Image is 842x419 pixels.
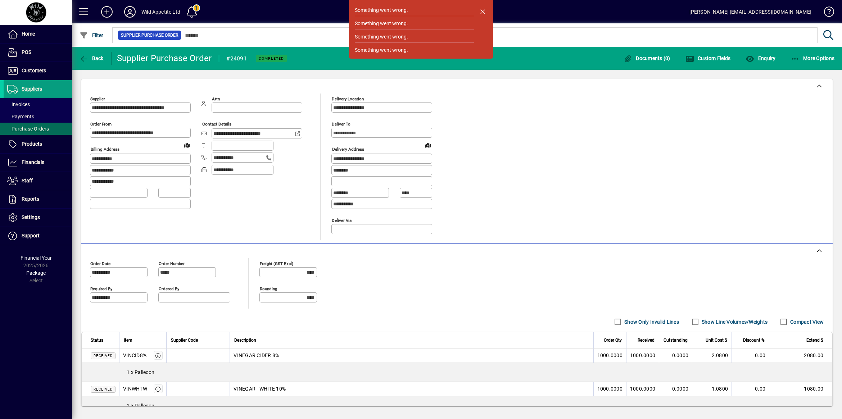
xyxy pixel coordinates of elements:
[141,6,180,18] div: Wild Appetite Ltd
[121,32,178,39] span: Supplier Purchase Order
[80,32,104,38] span: Filter
[659,349,692,363] td: 0.0000
[82,396,832,415] div: 1 x Pallecon
[90,286,112,291] mat-label: Required by
[685,55,731,61] span: Custom Fields
[7,126,49,132] span: Purchase Orders
[4,110,72,123] a: Payments
[700,318,768,325] label: Show Line Volumes/Weights
[7,114,34,119] span: Payments
[26,270,46,276] span: Package
[659,382,692,396] td: 0.0000
[422,139,434,151] a: View on map
[181,139,193,151] a: View on map
[22,68,46,73] span: Customers
[692,382,732,396] td: 1.0800
[604,336,622,344] span: Order Qty
[22,141,42,147] span: Products
[123,385,147,392] div: VINWHTW
[212,96,220,101] mat-label: Attn
[260,261,293,266] mat-label: Freight (GST excl)
[78,29,105,42] button: Filter
[118,5,141,18] button: Profile
[22,233,40,238] span: Support
[355,46,408,54] div: Something went wrong.
[791,55,835,61] span: More Options
[332,122,350,127] mat-label: Deliver To
[4,123,72,135] a: Purchase Orders
[259,56,284,61] span: Completed
[684,52,733,65] button: Custom Fields
[72,52,112,65] app-page-header-button: Back
[4,135,72,153] a: Products
[94,387,113,391] span: Received
[94,354,113,358] span: Received
[4,209,72,227] a: Settings
[90,261,110,266] mat-label: Order date
[664,336,688,344] span: Outstanding
[124,336,132,344] span: Item
[78,52,105,65] button: Back
[769,349,832,363] td: 2080.00
[593,382,626,396] td: 1000.0000
[234,336,256,344] span: Description
[21,255,52,261] span: Financial Year
[626,349,659,363] td: 1000.0000
[4,25,72,43] a: Home
[95,5,118,18] button: Add
[689,6,811,18] div: [PERSON_NAME] [EMAIL_ADDRESS][DOMAIN_NAME]
[789,318,824,325] label: Compact View
[159,286,179,291] mat-label: Ordered by
[4,172,72,190] a: Staff
[4,154,72,172] a: Financials
[7,101,30,107] span: Invoices
[743,336,765,344] span: Discount %
[623,318,679,325] label: Show Only Invalid Lines
[332,96,364,101] mat-label: Delivery Location
[4,44,72,62] a: POS
[593,349,626,363] td: 1000.0000
[260,286,277,291] mat-label: Rounding
[123,352,146,359] div: VINCID8%
[806,336,823,344] span: Extend $
[234,352,279,359] span: VINEGAR CIDER 8%
[819,1,833,25] a: Knowledge Base
[706,336,727,344] span: Unit Cost $
[22,49,31,55] span: POS
[226,53,247,64] div: #24091
[746,55,775,61] span: Enquiry
[626,382,659,396] td: 1000.0000
[22,178,33,183] span: Staff
[789,52,837,65] button: More Options
[80,55,104,61] span: Back
[4,227,72,245] a: Support
[22,86,42,92] span: Suppliers
[22,196,39,202] span: Reports
[90,122,112,127] mat-label: Order from
[622,52,672,65] button: Documents (0)
[769,382,832,396] td: 1080.00
[732,349,769,363] td: 0.00
[4,190,72,208] a: Reports
[117,53,212,64] div: Supplier Purchase Order
[692,349,732,363] td: 2.0800
[624,55,670,61] span: Documents (0)
[4,98,72,110] a: Invoices
[744,52,777,65] button: Enquiry
[91,336,103,344] span: Status
[638,336,655,344] span: Received
[90,96,105,101] mat-label: Supplier
[22,31,35,37] span: Home
[159,261,185,266] mat-label: Order number
[22,214,40,220] span: Settings
[732,382,769,396] td: 0.00
[234,385,286,392] span: VINEGAR - WHITE 10%
[4,62,72,80] a: Customers
[22,159,44,165] span: Financials
[332,218,352,223] mat-label: Deliver via
[171,336,198,344] span: Supplier Code
[82,363,832,382] div: 1 x Pallecon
